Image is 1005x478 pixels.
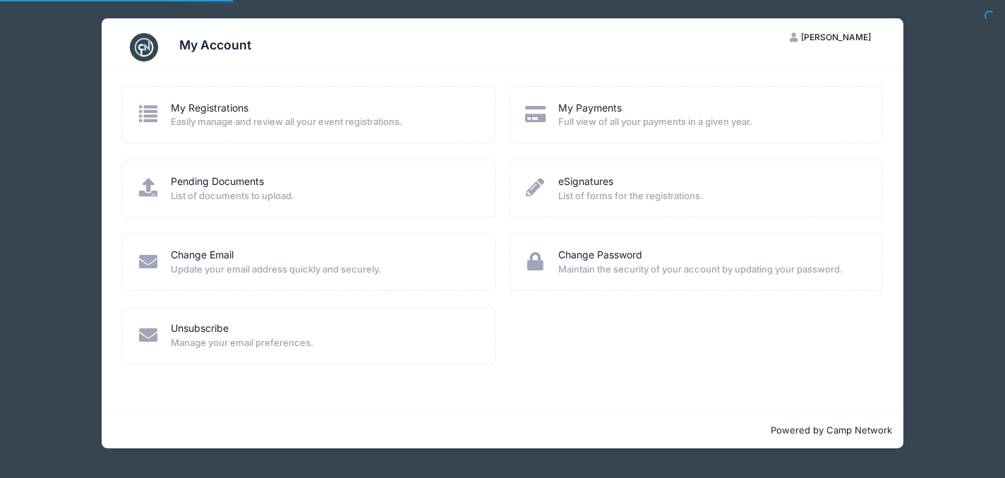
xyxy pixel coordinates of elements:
span: [PERSON_NAME] [801,32,871,42]
a: Change Email [171,248,234,263]
span: List of forms for the registrations. [558,189,864,203]
span: Update your email address quickly and securely. [171,263,476,277]
span: Maintain the security of your account by updating your password. [558,263,864,277]
a: My Registrations [171,101,248,116]
img: CampNetwork [130,33,158,61]
span: Manage your email preferences. [171,336,476,350]
a: Pending Documents [171,174,264,189]
span: Easily manage and review all your event registrations. [171,115,476,129]
a: Change Password [558,248,642,263]
a: Unsubscribe [171,321,229,336]
a: eSignatures [558,174,613,189]
h3: My Account [179,37,251,52]
button: [PERSON_NAME] [777,25,883,49]
span: Full view of all your payments in a given year. [558,115,864,129]
span: List of documents to upload. [171,189,476,203]
p: Powered by Camp Network [113,424,892,438]
a: My Payments [558,101,622,116]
